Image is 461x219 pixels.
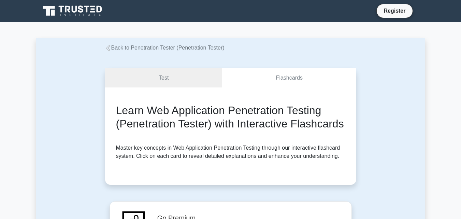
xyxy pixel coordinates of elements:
a: Back to Penetration Tester (Penetration Tester) [105,45,225,51]
a: Flashcards [222,68,356,88]
h2: Learn Web Application Penetration Testing (Penetration Tester) with Interactive Flashcards [116,104,345,130]
a: Test [105,68,222,88]
p: Master key concepts in Web Application Penetration Testing through our interactive flashcard syst... [116,144,345,160]
a: Register [379,6,409,15]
